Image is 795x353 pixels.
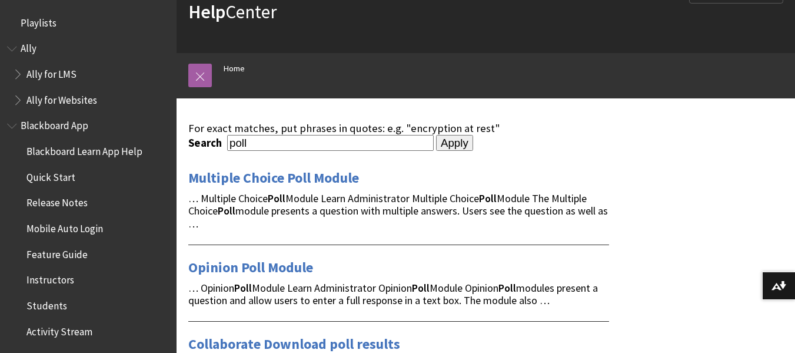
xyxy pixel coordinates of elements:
input: Apply [436,135,473,151]
a: Home [224,61,245,76]
strong: Poll [412,281,430,295]
span: Ally for LMS [26,64,76,80]
div: For exact matches, put phrases in quotes: e.g. "encryption at rest" [188,122,609,135]
label: Search [188,136,225,150]
span: Ally for Websites [26,90,97,106]
strong: Poll [498,281,516,295]
span: Activity Stream [26,322,92,338]
span: Blackboard App [21,116,88,132]
span: Release Notes [26,193,88,209]
span: … Multiple Choice Module Learn Administrator Multiple Choice Module The Multiple Choice module pr... [188,192,608,231]
nav: Book outline for Playlists [7,13,169,33]
span: … Opinion Module Learn Administrator Opinion Module Opinion modules present a question and allow ... [188,281,598,308]
a: Multiple Choice Poll Module [188,169,359,187]
span: Ally [21,39,36,55]
span: Students [26,296,67,312]
span: Mobile Auto Login [26,219,103,235]
a: Opinion Poll Module [188,258,313,277]
span: Quick Start [26,167,75,183]
span: Playlists [21,13,56,29]
strong: Poll [234,281,252,295]
nav: Book outline for Anthology Ally Help [7,39,169,110]
span: Feature Guide [26,245,88,260]
span: Instructors [26,270,74,286]
strong: Poll [268,192,285,205]
strong: Poll [479,192,497,205]
strong: Poll [218,204,235,217]
span: Blackboard Learn App Help [26,141,142,157]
